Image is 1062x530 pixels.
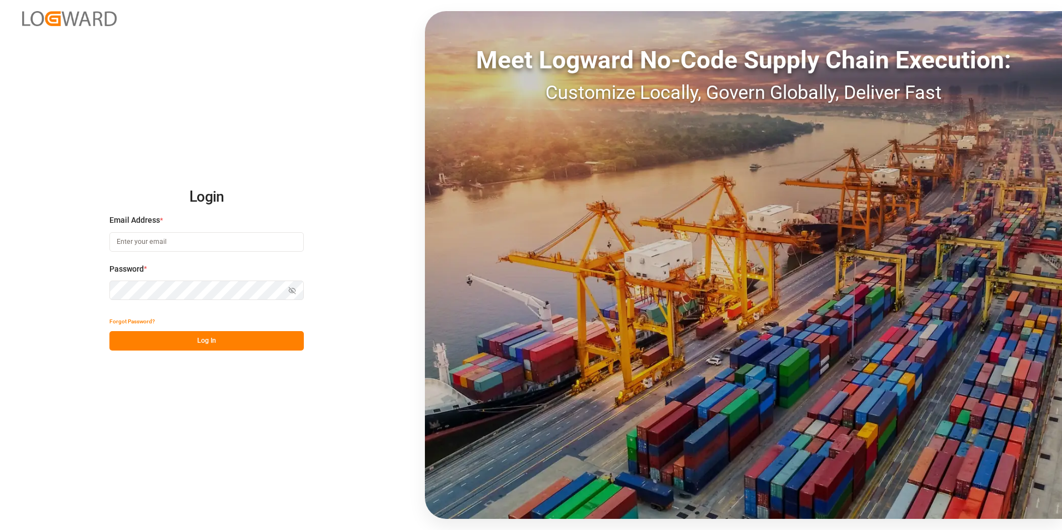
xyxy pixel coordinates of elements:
[109,179,304,215] h2: Login
[109,232,304,252] input: Enter your email
[109,331,304,351] button: Log In
[22,11,117,26] img: Logward_new_orange.png
[425,78,1062,107] div: Customize Locally, Govern Globally, Deliver Fast
[425,42,1062,78] div: Meet Logward No-Code Supply Chain Execution:
[109,312,155,331] button: Forgot Password?
[109,214,160,226] span: Email Address
[109,263,144,275] span: Password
